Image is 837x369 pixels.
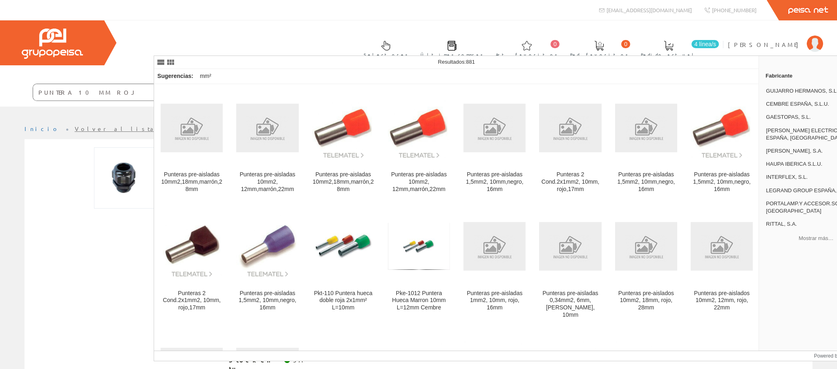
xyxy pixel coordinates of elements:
[539,171,601,193] div: Punteras 2 Cond.2x1mm2, 10mm, rojo,17mm
[421,51,483,59] span: Últimas compras
[684,203,759,329] a: Punteras pre-aislados 10mm2, 12mm, rojo, 22mm Punteras pre-aislados 10mm2, 12mm, rojo, 22mm
[306,84,381,202] a: Punteras pre-aisladas 10mm2,18mm,marrón,28mm Punteras pre-aisladas 10mm2,18mm,marrón,28mm
[539,290,601,319] div: Punteras pre-aisladas 0,34mm2, 6mm, [PERSON_NAME], 10mm
[615,104,677,152] img: Punteras pre-aisladas 1,5mm2, 10mm,negro, 16mm
[539,104,601,152] img: Punteras 2 Cond.2x1mm2, 10mm, rojo,17mm
[388,171,450,193] div: Punteras pre-aisladas 10mm2, 12mm,marrón,22mm
[161,171,223,193] div: Punteras pre-aisladas 10mm2,18mm,marrón,28mm
[633,34,721,62] a: 4 línea/s Pedido actual
[412,34,487,62] a: Últimas compras
[539,222,601,271] img: Punteras pre-aisladas 0,34mm2, 6mm, rosa, 10mm
[496,51,557,59] span: Art. favoritos
[312,97,374,159] img: Punteras pre-aisladas 10mm2,18mm,marrón,28mm
[312,171,374,193] div: Punteras pre-aisladas 10mm2,18mm,marrón,28mm
[388,223,450,269] img: Pke-1012 Puntera Hueca Marron 10mm L=12mm Cembre
[438,59,475,65] span: Resultados:
[641,51,696,59] span: Pedido actual
[312,290,374,312] div: Pkt-110 Puntera hueca doble roja 2x1mm² L=10mm
[33,84,384,100] input: Buscar ...
[615,171,677,193] div: Punteras pre-aisladas 1,5mm2, 10mm,negro, 16mm
[615,290,677,312] div: Punteras pre-aislados 10mm2, 18mm, rojo, 28mm
[691,290,753,312] div: Punteras pre-aislados 10mm2, 12mm, rojo, 22mm
[381,203,457,329] a: Pke-1012 Puntera Hueca Marron 10mm L=12mm Cembre Pke-1012 Puntera Hueca Marron 10mm L=12mm Cembre
[388,290,450,312] div: Pke-1012 Puntera Hueca Marron 10mm L=12mm Cembre
[161,290,223,312] div: Punteras 2 Cond.2x1mm2, 10mm, rojo,17mm
[25,125,59,132] a: Inicio
[154,71,195,82] div: Sugerencias:
[609,84,684,202] a: Punteras pre-aisladas 1,5mm2, 10mm,negro, 16mm Punteras pre-aisladas 1,5mm2, 10mm,negro, 16mm
[570,51,628,59] span: Ped. favoritos
[306,203,381,329] a: Pkt-110 Puntera hueca doble roja 2x1mm² L=10mm Pkt-110 Puntera hueca doble roja 2x1mm² L=10mm
[356,34,412,62] a: Selectores
[154,84,229,202] a: Punteras pre-aisladas 10mm2,18mm,marrón,28mm Punteras pre-aisladas 10mm2,18mm,marrón,28mm
[236,215,298,277] img: Punteras pre-aisladas 1,5mm2, 10mm,negro, 16mm
[161,104,223,152] img: Punteras pre-aisladas 10mm2,18mm,marrón,28mm
[691,97,753,159] img: Punteras pre-aisladas 1,5mm2, 10mm,negro, 16mm
[457,203,532,329] a: Punteras pre-aisladas 1mm2, 10mm, rojo, 16mm Punteras pre-aisladas 1mm2, 10mm, rojo, 16mm
[712,7,756,13] span: [PHONE_NUMBER]
[236,290,298,312] div: Punteras pre-aisladas 1,5mm2, 10mm,negro, 16mm
[728,40,803,49] span: [PERSON_NAME]
[154,203,229,329] a: Punteras 2 Cond.2x1mm2, 10mm, rojo,17mm Punteras 2 Cond.2x1mm2, 10mm, rojo,17mm
[388,97,450,159] img: Punteras pre-aisladas 10mm2, 12mm,marrón,22mm
[312,215,374,277] img: Pkt-110 Puntera hueca doble roja 2x1mm² L=10mm
[236,104,298,152] img: Punteras pre-aisladas 10mm2, 12mm,marrón,22mm
[364,51,408,59] span: Selectores
[463,171,526,193] div: Punteras pre-aisladas 1,5mm2, 10mm,negro, 16mm
[615,222,677,271] img: Punteras pre-aislados 10mm2, 18mm, rojo, 28mm
[381,84,457,202] a: Punteras pre-aisladas 10mm2, 12mm,marrón,22mm Punteras pre-aisladas 10mm2, 12mm,marrón,22mm
[197,69,215,84] div: mm²
[728,34,823,42] a: [PERSON_NAME]
[230,84,305,202] a: Punteras pre-aisladas 10mm2, 12mm,marrón,22mm Punteras pre-aisladas 10mm2, 12mm,marrón,22mm
[551,40,559,48] span: 0
[606,7,692,13] span: [EMAIL_ADDRESS][DOMAIN_NAME]
[463,104,526,152] img: Punteras pre-aisladas 1,5mm2, 10mm,negro, 16mm
[457,84,532,202] a: Punteras pre-aisladas 1,5mm2, 10mm,negro, 16mm Punteras pre-aisladas 1,5mm2, 10mm,negro, 16mm
[533,84,608,202] a: Punteras 2 Cond.2x1mm2, 10mm, rojo,17mm Punteras 2 Cond.2x1mm2, 10mm, rojo,17mm
[466,59,475,65] span: 881
[692,40,719,48] span: 4 línea/s
[22,29,83,59] img: Grupo Peisa
[621,40,630,48] span: 0
[236,171,298,193] div: Punteras pre-aisladas 10mm2, 12mm,marrón,22mm
[684,84,759,202] a: Punteras pre-aisladas 1,5mm2, 10mm,negro, 16mm Punteras pre-aisladas 1,5mm2, 10mm,negro, 16mm
[691,171,753,193] div: Punteras pre-aisladas 1,5mm2, 10mm,negro, 16mm
[75,125,236,132] a: Volver al listado de productos
[463,290,526,312] div: Punteras pre-aisladas 1mm2, 10mm, rojo, 16mm
[230,203,305,329] a: Punteras pre-aisladas 1,5mm2, 10mm,negro, 16mm Punteras pre-aisladas 1,5mm2, 10mm,negro, 16mm
[533,203,608,329] a: Punteras pre-aisladas 0,34mm2, 6mm, rosa, 10mm Punteras pre-aisladas 0,34mm2, 6mm, [PERSON_NAME],...
[609,203,684,329] a: Punteras pre-aislados 10mm2, 18mm, rojo, 28mm Punteras pre-aislados 10mm2, 18mm, rojo, 28mm
[691,222,753,271] img: Punteras pre-aislados 10mm2, 12mm, rojo, 22mm
[161,215,223,277] img: Punteras 2 Cond.2x1mm2, 10mm, rojo,17mm
[463,222,526,271] img: Punteras pre-aisladas 1mm2, 10mm, rojo, 16mm
[94,147,155,209] img: Foto artículo Prensaestopa Gadi Gris Claro M20x1.5 (150x150)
